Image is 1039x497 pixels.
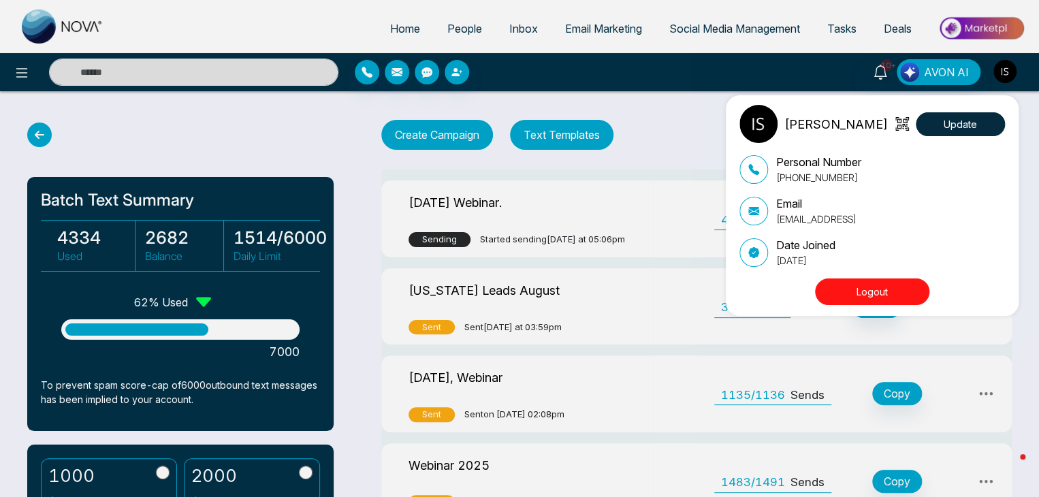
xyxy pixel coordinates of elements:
p: Date Joined [776,237,835,253]
button: Update [916,112,1005,136]
button: Logout [815,278,929,305]
iframe: Intercom live chat [993,451,1025,483]
p: [DATE] [776,253,835,268]
p: [PERSON_NAME] [784,115,888,133]
p: [EMAIL_ADDRESS] [776,212,857,226]
p: Email [776,195,857,212]
p: Personal Number [776,154,861,170]
p: [PHONE_NUMBER] [776,170,861,185]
